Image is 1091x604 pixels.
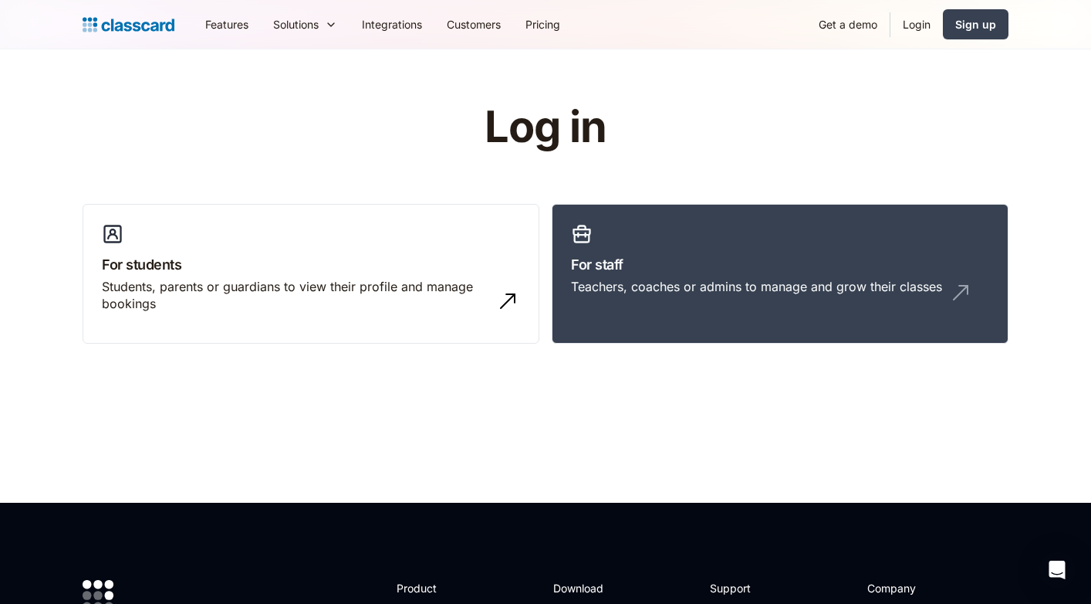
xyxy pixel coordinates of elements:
[571,278,942,295] div: Teachers, coaches or admins to manage and grow their classes
[350,7,434,42] a: Integrations
[102,254,520,275] h3: For students
[83,14,174,36] a: home
[571,254,989,275] h3: For staff
[710,580,772,596] h2: Support
[955,16,996,32] div: Sign up
[102,278,489,313] div: Students, parents or guardians to view their profile and manage bookings
[1039,551,1076,589] div: Open Intercom Messenger
[434,7,513,42] a: Customers
[890,7,943,42] a: Login
[943,9,1008,39] a: Sign up
[806,7,890,42] a: Get a demo
[397,580,479,596] h2: Product
[193,7,261,42] a: Features
[867,580,970,596] h2: Company
[552,204,1008,344] a: For staffTeachers, coaches or admins to manage and grow their classes
[553,580,616,596] h2: Download
[301,103,791,151] h1: Log in
[261,7,350,42] div: Solutions
[83,204,539,344] a: For studentsStudents, parents or guardians to view their profile and manage bookings
[273,16,319,32] div: Solutions
[513,7,573,42] a: Pricing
